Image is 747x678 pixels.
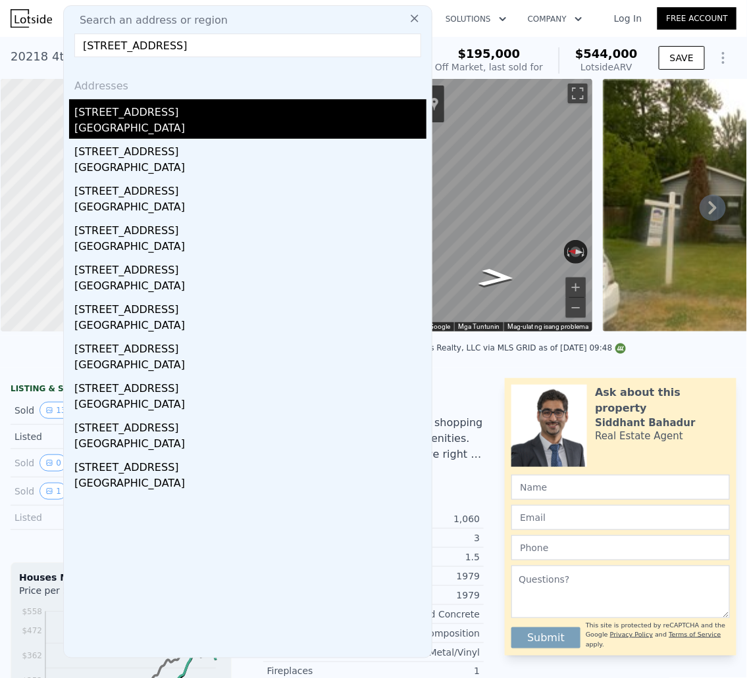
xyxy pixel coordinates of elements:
div: Houses Median Sale [19,571,223,584]
div: [GEOGRAPHIC_DATA] [74,357,426,375]
div: [STREET_ADDRESS] [74,257,426,278]
a: Terms of Service [669,631,721,638]
a: Free Account [657,7,736,30]
div: [STREET_ADDRESS] [74,297,426,318]
tspan: $362 [22,652,42,661]
span: $195,000 [458,47,521,61]
button: View historical data [39,454,67,472]
div: Real Estate Agent [595,429,683,443]
div: [STREET_ADDRESS] [74,336,426,357]
tspan: $558 [22,607,42,616]
button: I-toggle ang fullscreen view [568,84,588,103]
div: [GEOGRAPHIC_DATA] [74,475,426,494]
div: [GEOGRAPHIC_DATA] [74,120,426,139]
div: Addresses [69,68,426,99]
div: This site is protected by reCAPTCHA and the Google and apply. [586,621,730,649]
div: [GEOGRAPHIC_DATA] [74,239,426,257]
div: Siddhant Bahadur [595,416,695,429]
img: NWMLS Logo [615,343,626,354]
div: [GEOGRAPHIC_DATA] [74,160,426,178]
button: SAVE [659,46,705,70]
button: Solutions [435,7,517,31]
a: Mag-ulat ng isang problema [507,323,588,330]
tspan: $472 [22,627,42,636]
div: LISTING & SALE HISTORY [11,383,232,397]
button: Submit [511,627,580,648]
div: Sold [14,402,111,419]
a: Mga Tuntunin (bubukas sa bagong tab) [458,323,500,330]
img: Lotside [11,9,52,28]
div: [STREET_ADDRESS] [74,375,426,397]
div: [GEOGRAPHIC_DATA] [74,199,426,218]
div: [GEOGRAPHIC_DATA] [74,318,426,336]
div: [STREET_ADDRESS] [74,218,426,239]
button: Company [517,7,593,31]
input: Phone [511,535,730,560]
div: 1 [373,665,480,678]
div: Listed [14,511,111,524]
button: Mag-zoom out [566,298,586,318]
button: View historical data [39,483,67,500]
div: Ask about this property [595,385,730,416]
div: Mapa [302,79,593,331]
div: Listing courtesy of NWMLS (#667813) and Nations Realty, LLC via MLS GRID as of [DATE] 09:48 [241,343,625,352]
a: Privacy Policy [610,631,653,638]
div: Lotside ARV [575,61,638,74]
div: [STREET_ADDRESS] [74,415,426,436]
div: Street View [302,79,593,331]
div: [STREET_ADDRESS] [74,99,426,120]
button: Show Options [710,45,736,71]
input: Name [511,475,730,500]
button: View historical data [39,402,72,419]
a: Ipakita ang lokasyon sa mapa [430,97,439,111]
button: I-rotate pa-counterclockwise [564,240,571,264]
div: Sold [14,454,111,472]
input: Enter an address, city, region, neighborhood or zip code [74,34,421,57]
div: Sold [14,483,111,500]
button: I-rotate pa-clockwise [581,240,588,264]
div: Price per Square Foot [19,584,121,605]
button: Mag-zoom in [566,278,586,297]
span: Search an address or region [69,12,228,28]
div: [STREET_ADDRESS] [74,139,426,160]
div: [GEOGRAPHIC_DATA] [74,278,426,297]
div: [GEOGRAPHIC_DATA] [74,397,426,415]
div: Fireplaces [267,665,374,678]
a: Log In [598,12,657,25]
span: $544,000 [575,47,638,61]
div: [STREET_ADDRESS] [74,454,426,475]
button: I-reset ang view [564,246,588,258]
div: [GEOGRAPHIC_DATA] [74,436,426,454]
path: Magpatimog, 4th Pl S [463,264,530,291]
div: Off Market, last sold for [435,61,543,74]
div: 20218 4th Pl S , Des Moines , WA 98198 [11,47,241,66]
input: Email [511,505,730,530]
div: Listed [14,430,111,443]
div: [STREET_ADDRESS] [74,178,426,199]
